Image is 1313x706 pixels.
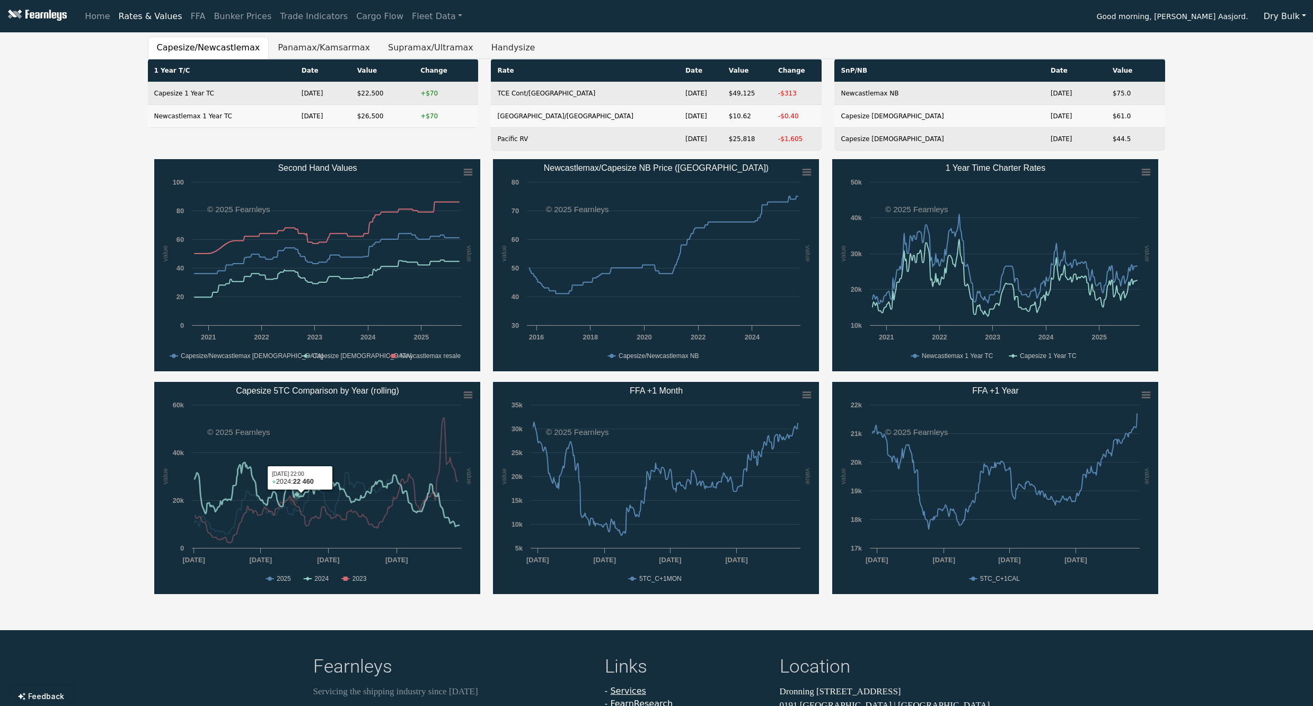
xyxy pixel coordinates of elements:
text: © 2025 Fearnleys [546,428,609,437]
text: 5k [515,544,523,552]
text: 20k [172,496,184,504]
text: © 2025 Fearnleys [546,205,609,214]
td: $25,818 [722,128,772,151]
text: 20k [851,285,862,293]
td: Newcastlemax 1 Year TC [148,105,295,128]
text: [DATE] [317,556,339,564]
text: 2025 [413,333,428,341]
td: $10.62 [722,105,772,128]
img: Fearnleys Logo [5,10,67,23]
button: Handysize [482,37,544,59]
svg: Second Hand Values [154,159,480,371]
text: 0 [180,321,183,329]
td: $22,500 [351,82,415,105]
th: Change [414,59,478,82]
text: value [1143,468,1151,485]
a: Home [81,6,114,27]
a: Services [610,686,646,696]
text: Capesize/Newcastlemax [DEMOGRAPHIC_DATA] [181,352,323,360]
text: Newcastlemax 1 Year TC [922,352,993,360]
text: 60k [172,401,184,409]
text: 80 [176,207,183,215]
th: Rate [491,59,679,82]
text: Capesize 1 Year TC [1020,352,1077,360]
a: Cargo Flow [352,6,408,27]
th: Date [679,59,722,82]
text: 10k [851,321,862,329]
text: value [500,468,508,485]
td: [DATE] [295,105,351,128]
text: 50k [851,178,862,186]
text: value [804,246,812,262]
td: [DATE] [1044,82,1106,105]
text: [DATE] [726,556,748,564]
text: [DATE] [1065,556,1087,564]
text: FFA +1 Year [973,386,1019,395]
th: Value [351,59,415,82]
text: 18k [851,516,862,524]
text: © 2025 Fearnleys [885,205,948,214]
h4: Location [780,656,1000,681]
text: [DATE] [182,556,205,564]
text: 20k [512,473,523,481]
text: 2024 [1038,333,1054,341]
td: [DATE] [679,82,722,105]
h4: Fearnleys [313,656,592,681]
text: 80 [512,178,519,186]
text: 40k [851,214,862,222]
text: 70 [512,207,519,215]
text: © 2025 Fearnleys [885,428,948,437]
td: TCE Cont/[GEOGRAPHIC_DATA] [491,82,679,105]
text: value [1143,246,1151,262]
text: FFA +1 Month [630,386,683,395]
text: 2025 [277,575,291,582]
text: Capesize 5TC Comparison by Year (rolling) [236,386,399,395]
text: value [804,468,812,485]
p: Servicing the shipping industry since [DATE] [313,685,592,699]
text: Second Hand Values [278,163,357,172]
text: [DATE] [527,556,549,564]
text: 40k [172,449,184,457]
button: Panamax/Kamsarmax [269,37,379,59]
text: 2024 [745,333,760,341]
text: Newcastlemax resale [400,352,461,360]
td: Capesize 1 Year TC [148,82,295,105]
th: SnP/NB [834,59,1044,82]
text: 20 [176,293,183,301]
text: 19k [851,487,862,495]
span: Good morning, [PERSON_NAME] Aasjord. [1097,8,1248,27]
a: Trade Indicators [276,6,352,27]
td: +$70 [414,105,478,128]
svg: FFA +1 Month [493,382,819,594]
text: 40 [176,264,183,272]
text: 2022 [691,333,706,341]
a: FFA [187,6,210,27]
a: Fleet Data [408,6,466,27]
text: value [839,468,847,485]
text: 2023 [307,333,322,341]
td: -$1,605 [772,128,822,151]
text: 0 [180,544,183,552]
td: [DATE] [679,128,722,151]
a: Rates & Values [114,6,187,27]
text: [DATE] [249,556,271,564]
svg: FFA +1 Year [832,382,1158,594]
th: 1 Year T/C [148,59,295,82]
text: [DATE] [999,556,1021,564]
text: 60 [176,236,183,243]
text: 40 [512,293,519,301]
h4: Links [605,656,767,681]
text: 2023 [985,333,1000,341]
text: 2022 [254,333,269,341]
text: 2022 [932,333,947,341]
text: 21k [851,430,862,438]
text: value [161,468,169,485]
text: Capesize/Newcastlemax NB [619,352,699,360]
text: 30k [851,250,862,258]
td: $61.0 [1106,105,1166,128]
text: Capesize [DEMOGRAPHIC_DATA] [312,352,412,360]
td: [DATE] [679,105,722,128]
td: -$0.40 [772,105,822,128]
td: $75.0 [1106,82,1166,105]
text: © 2025 Fearnleys [207,428,270,437]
